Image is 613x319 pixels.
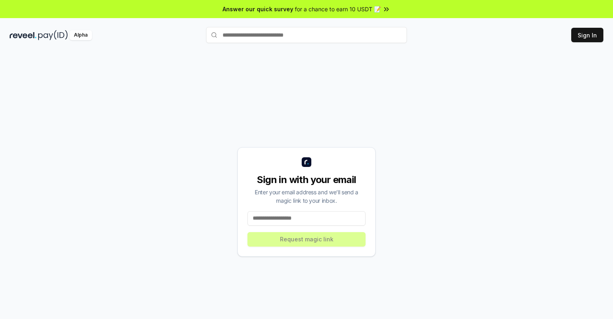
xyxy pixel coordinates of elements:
[247,188,366,205] div: Enter your email address and we’ll send a magic link to your inbox.
[247,173,366,186] div: Sign in with your email
[38,30,68,40] img: pay_id
[302,157,311,167] img: logo_small
[295,5,381,13] span: for a chance to earn 10 USDT 📝
[10,30,37,40] img: reveel_dark
[223,5,293,13] span: Answer our quick survey
[69,30,92,40] div: Alpha
[571,28,603,42] button: Sign In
